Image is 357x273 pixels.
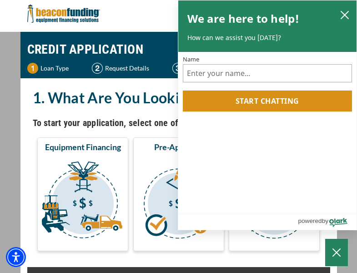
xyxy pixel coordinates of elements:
[105,63,149,74] p: Request Details
[337,8,352,21] button: close chatbox
[40,63,69,74] p: Loan Type
[135,156,222,247] img: Pre-Approval
[183,64,352,82] input: Name
[37,137,128,251] button: Equipment Financing
[183,91,352,111] button: Start chatting
[183,56,352,62] label: Name
[45,142,121,152] span: Equipment Financing
[6,247,26,267] div: Accessibility Menu
[92,63,103,74] img: Step 2
[322,215,328,227] span: by
[133,137,224,251] button: Pre-Approval
[154,142,203,152] span: Pre-Approval
[172,63,183,74] img: Step 3
[33,87,325,108] h2: 1. What Are You Looking For?
[298,214,357,230] a: Powered by Olark
[33,115,325,131] h4: To start your application, select one of the three options below.
[187,33,348,42] p: How can we assist you [DATE]?
[325,239,348,266] button: Close Chatbox
[298,215,322,227] span: powered
[27,36,330,63] h1: CREDIT APPLICATION
[39,156,126,247] img: Equipment Financing
[187,10,300,28] h2: We are here to help!
[27,63,38,74] img: Step 1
